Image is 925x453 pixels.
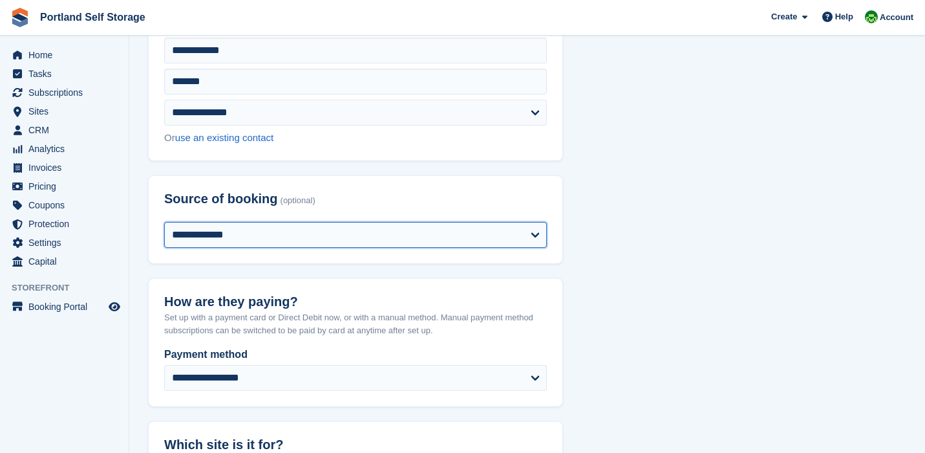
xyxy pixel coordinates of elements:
a: menu [6,177,122,195]
span: Capital [28,252,106,271]
span: Analytics [28,140,106,158]
h2: How are they paying? [164,294,547,309]
span: Storefront [12,282,129,294]
a: menu [6,234,122,252]
a: use an existing contact [175,132,274,143]
a: menu [6,140,122,158]
a: menu [6,196,122,214]
img: Ryan Stevens [865,10,878,23]
span: Create [771,10,797,23]
span: Subscriptions [28,83,106,102]
span: Coupons [28,196,106,214]
a: Preview store [107,299,122,315]
a: menu [6,83,122,102]
span: Home [28,46,106,64]
span: Pricing [28,177,106,195]
label: Payment method [164,347,547,362]
a: menu [6,215,122,233]
a: menu [6,46,122,64]
span: Protection [28,215,106,233]
h2: Which site is it for? [164,437,547,452]
span: (optional) [281,196,315,206]
span: CRM [28,121,106,139]
span: Sites [28,102,106,120]
span: Booking Portal [28,298,106,316]
a: menu [6,298,122,316]
a: menu [6,102,122,120]
span: Source of booking [164,192,278,206]
span: Settings [28,234,106,252]
a: Portland Self Storage [35,6,151,28]
span: Tasks [28,65,106,83]
img: stora-icon-8386f47178a22dfd0bd8f6a31ec36ba5ce8667c1dd55bd0f319d3a0aa187defe.svg [10,8,30,27]
p: Set up with a payment card or Direct Debit now, or with a manual method. Manual payment method su... [164,311,547,337]
a: menu [6,65,122,83]
span: Help [835,10,853,23]
a: menu [6,252,122,271]
div: Or [164,131,547,146]
span: Invoices [28,159,106,177]
a: menu [6,159,122,177]
a: menu [6,121,122,139]
span: Account [880,11,913,24]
